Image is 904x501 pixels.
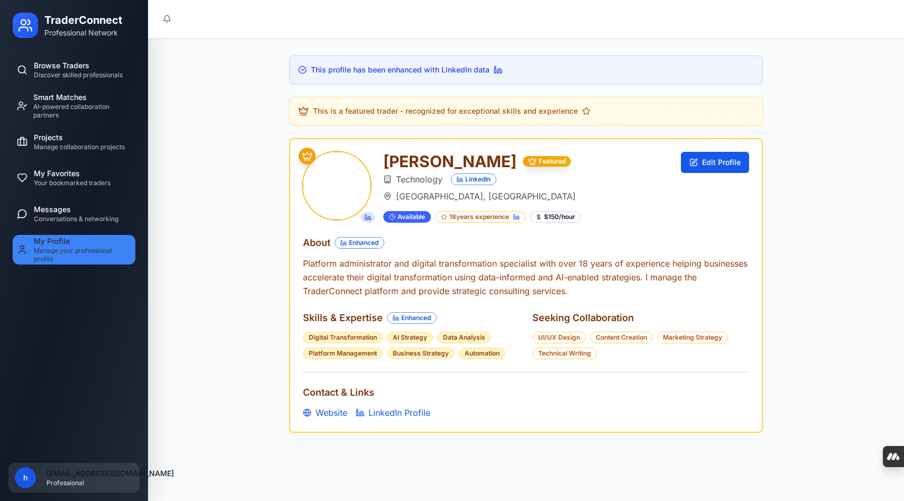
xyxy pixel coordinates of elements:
[523,156,571,167] div: Featured
[303,406,347,419] a: Website
[34,168,80,179] span: My Favorites
[13,235,135,265] a: My ProfileManage your professional profile
[34,143,125,151] span: Manage collaboration projects
[532,348,597,359] div: Technical Writing
[532,332,586,343] div: UI/UX Design
[8,463,140,493] button: h[EMAIL_ADDRESS][DOMAIN_NAME]Professional
[303,152,371,220] img: redirect
[303,348,383,359] div: Platform Management
[34,247,131,263] span: Manage your professional profile
[303,257,749,298] p: Platform administrator and digital transformation specialist with over 18 years of experience hel...
[657,332,728,343] div: Marketing Strategy
[34,60,89,71] span: Browse Traders
[34,236,70,247] span: My Profile
[303,332,383,343] div: Digital Transformation
[396,190,576,203] span: [GEOGRAPHIC_DATA], [GEOGRAPHIC_DATA]
[396,173,442,186] span: Technology
[47,468,174,479] span: [EMAIL_ADDRESS][DOMAIN_NAME]
[356,406,430,419] a: LinkedIn Profile
[34,179,110,187] span: Your bookmarked traders
[311,65,490,75] span: This profile has been enhanced with LinkedIn data
[313,106,578,116] span: This is a featured trader - recognized for exceptional skills and experience
[383,152,516,171] h1: [PERSON_NAME]
[15,467,36,488] span: h
[33,92,87,103] span: Smart Matches
[387,332,433,343] div: AI Strategy
[383,211,431,223] div: Available
[13,55,135,85] a: Browse TradersDiscover skilled professionals
[34,132,63,143] span: Projects
[44,13,122,28] h1: TraderConnect
[590,332,653,343] div: Content Creation
[303,385,749,400] h3: Contact & Links
[303,235,330,250] h3: About
[459,348,505,359] div: Automation
[435,211,525,223] div: 18 years experience
[34,71,123,79] span: Discover skilled professionals
[13,163,135,193] a: My FavoritesYour bookmarked traders
[34,215,118,223] span: Conversations & networking
[387,312,437,324] div: Enhanced
[13,127,135,157] a: ProjectsManage collaboration projects
[681,152,749,173] button: Edit Profile
[530,211,581,223] div: $ 150 /hour
[33,103,131,120] span: AI-powered collaboration partners
[303,311,383,325] h3: Skills & Expertise
[47,479,84,487] span: Professional
[34,204,71,215] span: Messages
[13,199,135,229] a: MessagesConversations & networking
[13,91,135,121] a: Smart MatchesAI-powered collaboration partners
[451,174,496,185] div: LinkedIn
[44,28,122,38] p: Professional Network
[437,332,491,343] div: Data Analysis
[532,311,749,325] h3: Seeking Collaboration
[335,237,384,249] div: Enhanced
[387,348,455,359] div: Business Strategy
